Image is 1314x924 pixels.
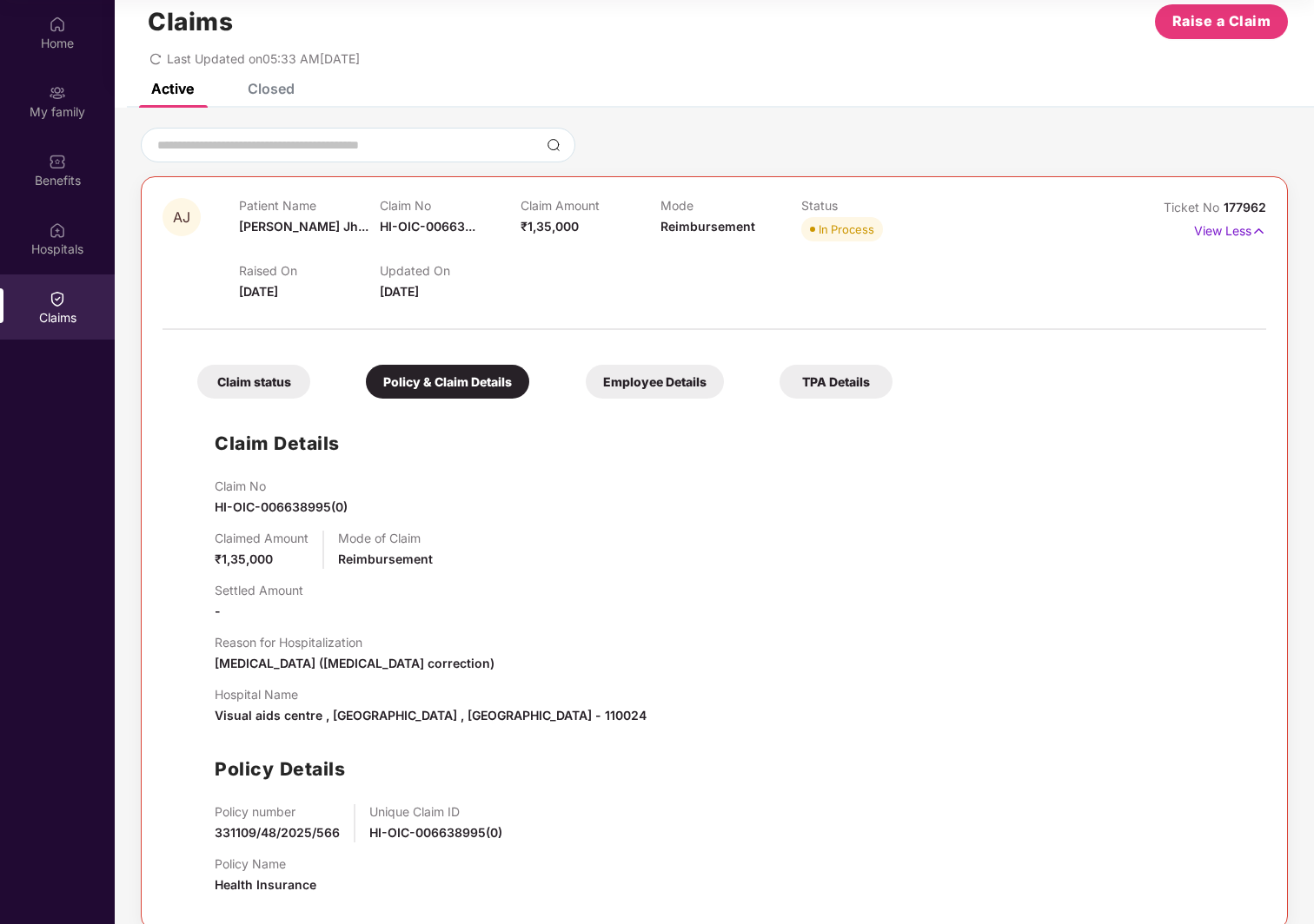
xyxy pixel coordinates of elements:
[215,856,316,871] p: Policy Name
[215,604,221,618] span: -
[380,284,419,299] span: [DATE]
[801,198,942,213] p: Status
[215,687,647,702] p: Hospital Name
[239,263,380,278] p: Raised On
[49,16,66,33] img: svg+xml;base64,PHN2ZyBpZD0iSG9tZSIgeG1sbnM9Imh0dHA6Ly93d3cudzMub3JnLzIwMDAvc3ZnIiB3aWR0aD0iMjAiIG...
[521,198,661,213] p: Claim Amount
[366,365,529,399] div: Policy & Claim Details
[151,80,194,97] div: Active
[215,429,340,458] h1: Claim Details
[239,284,278,299] span: [DATE]
[215,478,348,493] p: Claim No
[49,84,66,102] img: svg+xml;base64,PHN2ZyB3aWR0aD0iMjAiIGhlaWdodD0iMjAiIHZpZXdCb3g9IjAgMCAyMCAyMCIgZmlsbD0ibm9uZSIgeG...
[173,210,190,225] span: AJ
[215,656,494,670] span: [MEDICAL_DATA] ([MEDICAL_DATA] correction)
[1172,10,1271,32] span: Raise a Claim
[1194,217,1266,241] p: View Less
[660,198,801,213] p: Mode
[369,825,502,840] span: HI-OIC-006638995(0)
[148,7,233,36] h1: Claims
[380,198,521,213] p: Claim No
[380,219,475,234] span: HI-OIC-00663...
[49,153,66,170] img: svg+xml;base64,PHN2ZyBpZD0iQmVuZWZpdHMiIHhtbG5zPSJodHRwOi8vd3d3LnczLm9yZy8yMDAwL3N2ZyIgd2lkdGg9Ij...
[197,365,310,399] div: Claim status
[547,138,561,152] img: svg+xml;base64,PHN2ZyBpZD0iU2VhcmNoLTMyeDMyIiB4bWxucz0iaHR0cDovL3d3dy53My5vcmcvMjAwMC9zdmciIHdpZH...
[819,221,874,238] div: In Process
[521,219,579,234] span: ₹1,35,000
[248,80,295,97] div: Closed
[215,825,340,840] span: 331109/48/2025/566
[215,804,340,819] p: Policy number
[215,583,303,597] p: Settled Amount
[215,877,316,892] span: Health Insurance
[49,290,66,307] img: svg+xml;base64,PHN2ZyBpZD0iQ2xhaW0iIHhtbG5zPSJodHRwOi8vd3d3LnczLm9yZy8yMDAwL3N2ZyIgd2lkdGg9IjIwIi...
[215,499,348,514] span: HI-OIC-006638995(0)
[1155,4,1288,39] button: Raise a Claim
[239,219,368,234] span: [PERSON_NAME] Jh...
[239,198,380,213] p: Patient Name
[369,804,502,819] p: Unique Claim ID
[660,219,755,234] span: Reimbursement
[338,551,433,566] span: Reimbursement
[215,708,647,723] span: Visual aids centre , [GEOGRAPHIC_DATA] , [GEOGRAPHIC_DATA] - 110024
[215,755,345,783] h1: Policy Details
[1164,200,1224,214] span: Ticket No
[49,221,66,239] img: svg+xml;base64,PHN2ZyBpZD0iSG9zcGl0YWxzIiB4bWxucz0iaHR0cDovL3d3dy53My5vcmcvMjAwMC9zdmciIHdpZHRoPS...
[780,365,893,399] div: TPA Details
[586,365,724,399] div: Employee Details
[380,263,521,278] p: Updated On
[167,51,360,66] span: Last Updated on 05:33 AM[DATE]
[215,531,309,545] p: Claimed Amount
[338,531,433,545] p: Mode of Claim
[1251,221,1266,241] img: svg+xml;base64,PHN2ZyB4bWxucz0iaHR0cDovL3d3dy53My5vcmcvMjAwMC9zdmciIHdpZHRoPSIxNyIgaGVpZ2h0PSIxNy...
[215,635,494,650] p: Reason for Hospitalization
[149,51,162,66] span: redo
[1224,200,1266,214] span: 177962
[215,551,273,566] span: ₹1,35,000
